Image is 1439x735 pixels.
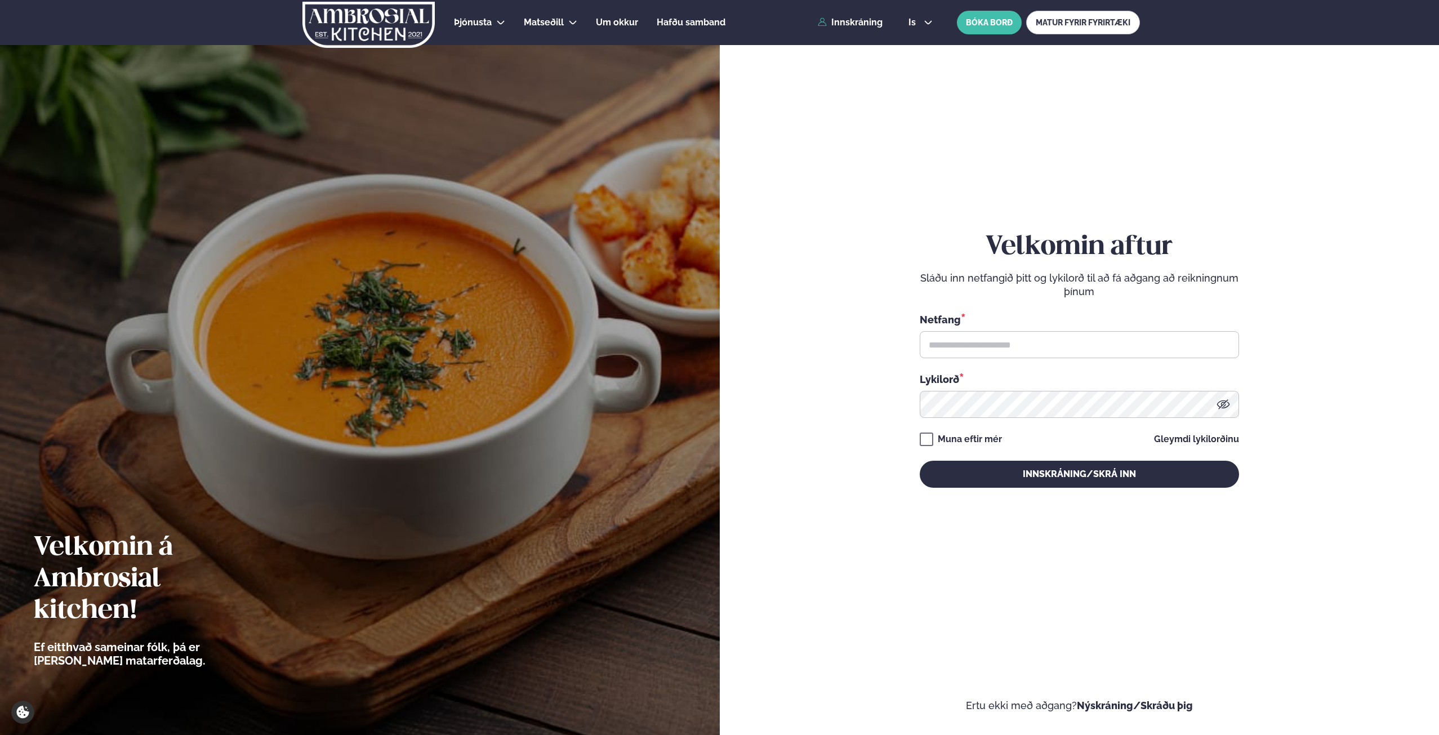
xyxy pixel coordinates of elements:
[596,17,638,28] span: Um okkur
[920,271,1239,299] p: Sláðu inn netfangið þitt og lykilorð til að fá aðgang að reikningnum þínum
[34,532,268,627] h2: Velkomin á Ambrosial kitchen!
[957,11,1022,34] button: BÓKA BORÐ
[920,372,1239,386] div: Lykilorð
[1077,700,1193,711] a: Nýskráning/Skráðu þig
[524,16,564,29] a: Matseðill
[596,16,638,29] a: Um okkur
[908,18,919,27] span: is
[754,699,1406,712] p: Ertu ekki með aðgang?
[454,17,492,28] span: Þjónusta
[1154,435,1239,444] a: Gleymdi lykilorðinu
[920,461,1239,488] button: Innskráning/Skrá inn
[657,16,725,29] a: Hafðu samband
[34,640,268,667] p: Ef eitthvað sameinar fólk, þá er [PERSON_NAME] matarferðalag.
[899,18,942,27] button: is
[657,17,725,28] span: Hafðu samband
[524,17,564,28] span: Matseðill
[301,2,436,48] img: logo
[818,17,883,28] a: Innskráning
[454,16,492,29] a: Þjónusta
[1026,11,1140,34] a: MATUR FYRIR FYRIRTÆKI
[920,231,1239,263] h2: Velkomin aftur
[11,701,34,724] a: Cookie settings
[920,312,1239,327] div: Netfang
